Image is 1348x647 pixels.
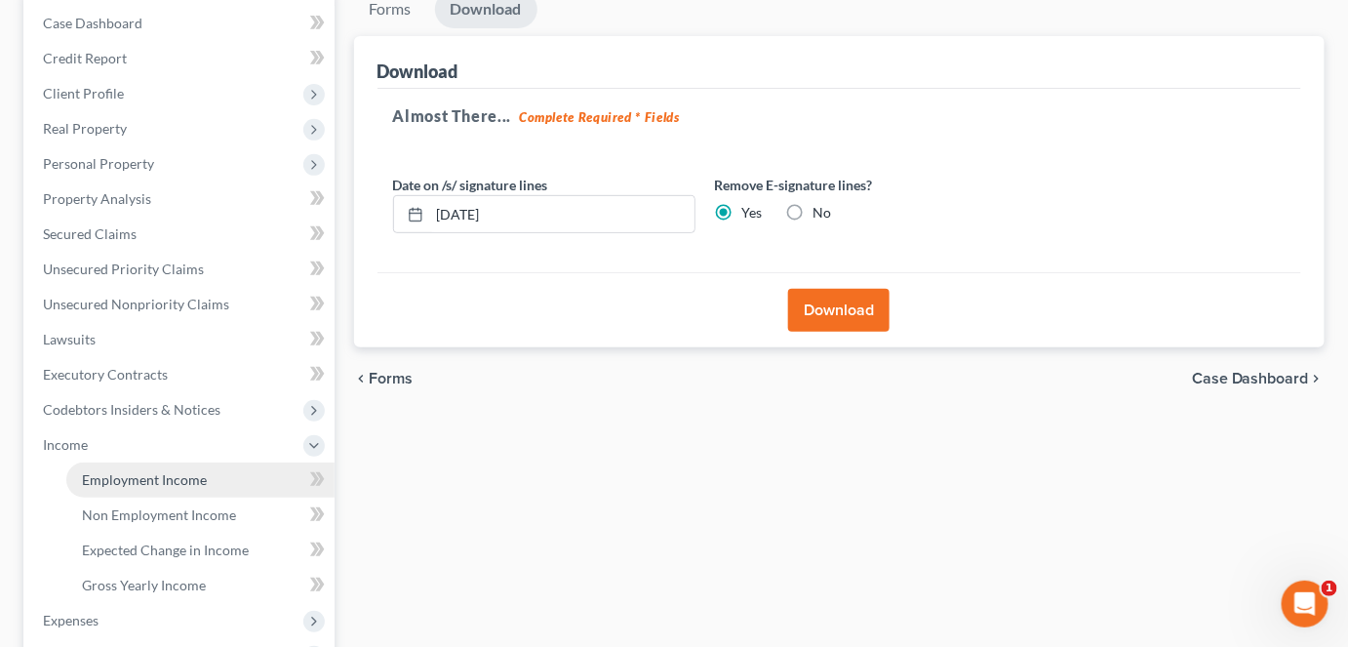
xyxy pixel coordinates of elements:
a: Secured Claims [27,217,335,252]
input: MM/DD/YYYY [430,196,694,233]
span: Income [43,436,88,453]
h5: Almost There... [393,104,1287,128]
a: Case Dashboard chevron_right [1192,371,1325,386]
a: Unsecured Nonpriority Claims [27,287,335,322]
label: Remove E-signature lines? [715,175,1017,195]
a: Non Employment Income [66,498,335,533]
a: Case Dashboard [27,6,335,41]
span: Unsecured Priority Claims [43,261,204,277]
button: chevron_left Forms [354,371,440,386]
span: 1 [1322,581,1337,596]
span: Case Dashboard [43,15,142,31]
span: Unsecured Nonpriority Claims [43,296,229,312]
i: chevron_right [1309,371,1325,386]
a: Property Analysis [27,182,335,217]
span: Executory Contracts [43,366,168,383]
label: Yes [742,203,763,222]
a: Unsecured Priority Claims [27,252,335,287]
span: Non Employment Income [82,506,236,523]
span: Lawsuits [43,331,96,347]
iframe: Intercom live chat [1282,581,1328,627]
span: Case Dashboard [1192,371,1309,386]
i: chevron_left [354,371,370,386]
span: Expected Change in Income [82,542,249,558]
a: Executory Contracts [27,357,335,392]
span: Credit Report [43,50,127,66]
span: Codebtors Insiders & Notices [43,401,220,418]
span: Employment Income [82,471,207,488]
span: Forms [370,371,414,386]
a: Credit Report [27,41,335,76]
a: Expected Change in Income [66,533,335,568]
span: Client Profile [43,85,124,101]
label: No [813,203,832,222]
span: Property Analysis [43,190,151,207]
a: Gross Yearly Income [66,568,335,603]
label: Date on /s/ signature lines [393,175,548,195]
a: Employment Income [66,463,335,498]
span: Real Property [43,120,127,137]
span: Personal Property [43,155,154,172]
strong: Complete Required * Fields [519,109,680,125]
a: Lawsuits [27,322,335,357]
button: Download [788,289,890,332]
span: Gross Yearly Income [82,577,206,593]
span: Expenses [43,612,99,628]
span: Secured Claims [43,225,137,242]
div: Download [377,60,458,83]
